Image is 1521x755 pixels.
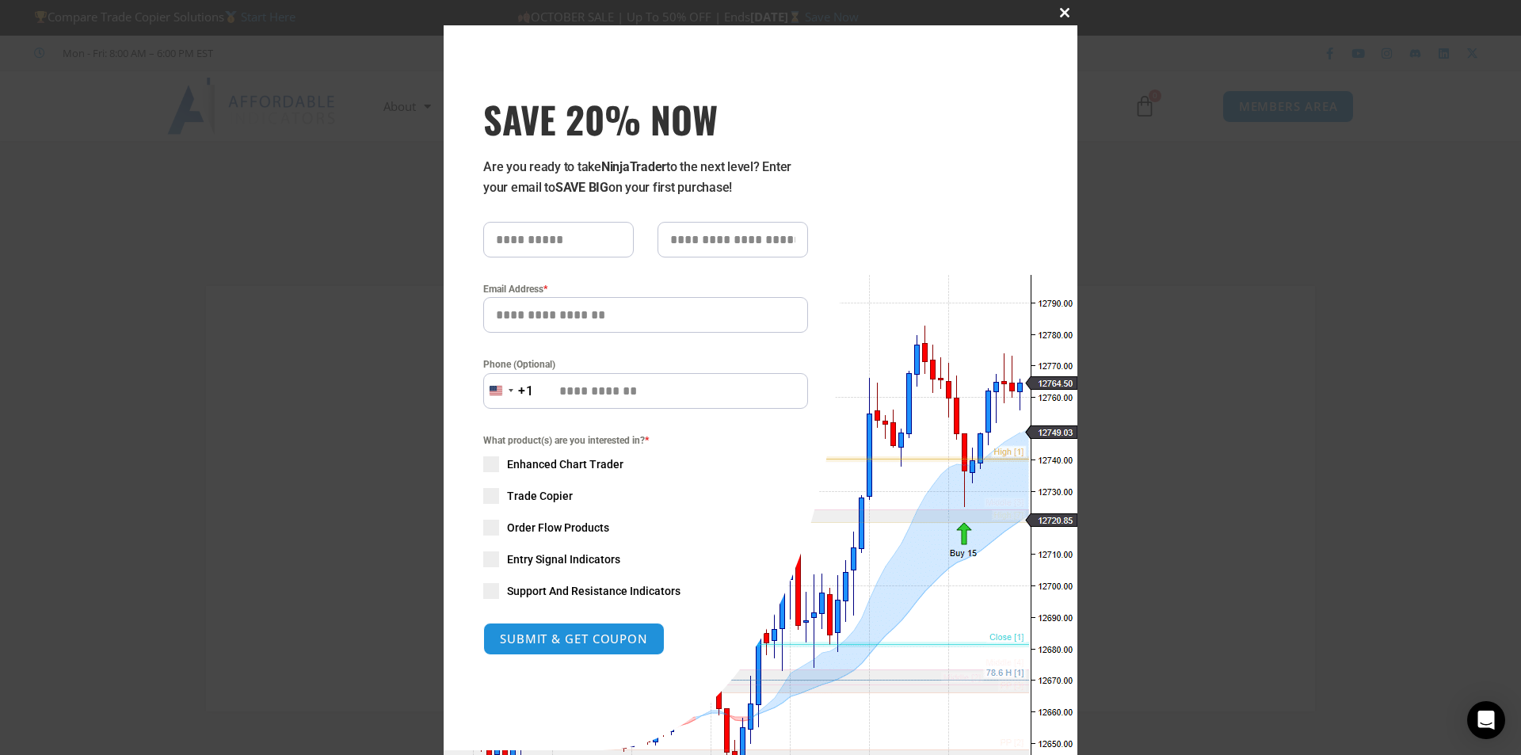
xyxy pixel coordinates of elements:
div: +1 [518,381,534,402]
p: Are you ready to take to the next level? Enter your email to on your first purchase! [483,157,808,198]
label: Email Address [483,281,808,297]
button: Selected country [483,373,534,409]
label: Enhanced Chart Trader [483,456,808,472]
strong: SAVE BIG [555,180,608,195]
button: SUBMIT & GET COUPON [483,623,665,655]
span: What product(s) are you interested in? [483,433,808,448]
span: Enhanced Chart Trader [507,456,623,472]
label: Support And Resistance Indicators [483,583,808,599]
span: Support And Resistance Indicators [507,583,680,599]
span: Entry Signal Indicators [507,551,620,567]
label: Phone (Optional) [483,357,808,372]
label: Order Flow Products [483,520,808,536]
span: Trade Copier [507,488,573,504]
label: Entry Signal Indicators [483,551,808,567]
h3: SAVE 20% NOW [483,97,808,141]
strong: NinjaTrader [601,159,666,174]
div: Open Intercom Messenger [1467,701,1505,739]
span: Order Flow Products [507,520,609,536]
label: Trade Copier [483,488,808,504]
